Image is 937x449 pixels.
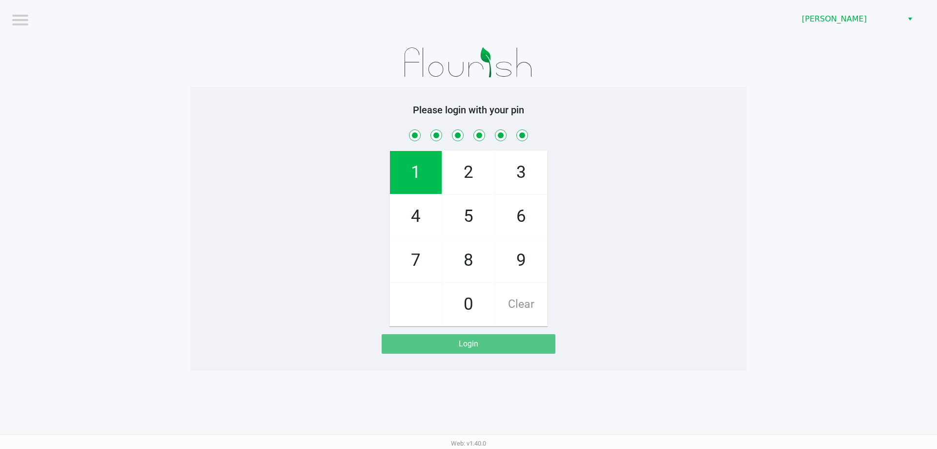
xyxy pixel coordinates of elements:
[443,151,494,194] span: 2
[903,10,917,28] button: Select
[495,195,547,238] span: 6
[451,440,486,447] span: Web: v1.40.0
[802,13,897,25] span: [PERSON_NAME]
[443,283,494,326] span: 0
[443,195,494,238] span: 5
[443,239,494,282] span: 8
[495,283,547,326] span: Clear
[390,151,442,194] span: 1
[390,239,442,282] span: 7
[198,104,739,116] h5: Please login with your pin
[495,239,547,282] span: 9
[390,195,442,238] span: 4
[495,151,547,194] span: 3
